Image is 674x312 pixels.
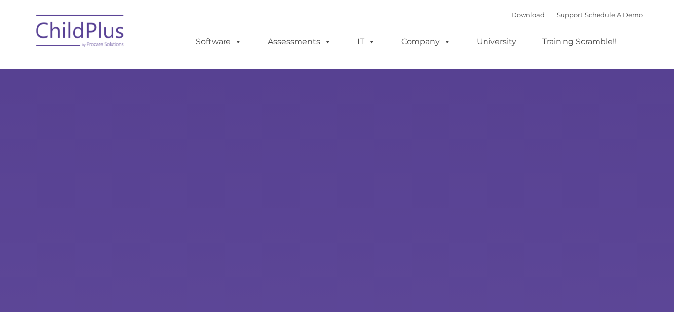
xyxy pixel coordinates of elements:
a: Assessments [258,32,341,52]
img: ChildPlus by Procare Solutions [31,8,130,57]
a: Download [511,11,545,19]
a: Training Scramble!! [532,32,627,52]
a: Software [186,32,252,52]
a: IT [347,32,385,52]
font: | [511,11,643,19]
a: University [467,32,526,52]
a: Schedule A Demo [585,11,643,19]
a: Support [557,11,583,19]
a: Company [391,32,460,52]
